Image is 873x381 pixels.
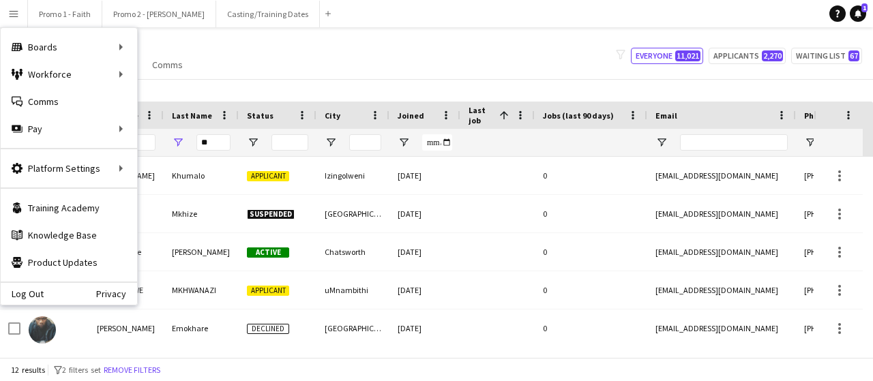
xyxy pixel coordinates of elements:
[543,110,614,121] span: Jobs (last 90 days)
[96,288,137,299] a: Privacy
[631,48,703,64] button: Everyone11,021
[762,50,783,61] span: 2,270
[247,247,289,258] span: Active
[316,309,389,347] div: [GEOGRAPHIC_DATA]
[164,233,239,271] div: [PERSON_NAME]
[861,3,868,12] span: 1
[216,1,320,27] button: Casting/Training Dates
[1,155,137,182] div: Platform Settings
[62,365,101,375] span: 2 filters set
[469,105,494,125] span: Last job
[316,271,389,309] div: uMnambithi
[1,33,137,61] div: Boards
[101,363,163,378] button: Remove filters
[1,249,137,276] a: Product Updates
[389,157,460,194] div: [DATE]
[247,136,259,149] button: Open Filter Menu
[121,134,156,151] input: First Name Filter Input
[325,136,337,149] button: Open Filter Menu
[647,233,796,271] div: [EMAIL_ADDRESS][DOMAIN_NAME]
[389,233,460,271] div: [DATE]
[325,110,340,121] span: City
[29,316,56,344] img: Samuel Emokhare
[1,61,137,88] div: Workforce
[147,56,188,74] a: Comms
[389,271,460,309] div: [DATE]
[804,110,828,121] span: Phone
[848,50,859,61] span: 67
[349,134,381,151] input: City Filter Input
[647,157,796,194] div: [EMAIL_ADDRESS][DOMAIN_NAME]
[647,271,796,309] div: [EMAIL_ADDRESS][DOMAIN_NAME]
[535,195,647,232] div: 0
[680,134,788,151] input: Email Filter Input
[398,110,424,121] span: Joined
[647,195,796,232] div: [EMAIL_ADDRESS][DOMAIN_NAME]
[102,1,216,27] button: Promo 2 - [PERSON_NAME]
[1,194,137,222] a: Training Academy
[247,209,295,219] span: Suspended
[422,134,452,151] input: Joined Filter Input
[89,309,164,347] div: [PERSON_NAME]
[164,271,239,309] div: MKHWANAZI
[164,157,239,194] div: Khumalo
[709,48,786,64] button: Applicants2,270
[247,110,273,121] span: Status
[398,136,410,149] button: Open Filter Menu
[655,136,668,149] button: Open Filter Menu
[316,195,389,232] div: [GEOGRAPHIC_DATA]
[172,110,212,121] span: Last Name
[535,271,647,309] div: 0
[655,110,677,121] span: Email
[1,288,44,299] a: Log Out
[196,134,231,151] input: Last Name Filter Input
[791,48,862,64] button: Waiting list67
[28,1,102,27] button: Promo 1 - Faith
[535,233,647,271] div: 0
[535,309,647,347] div: 0
[247,171,289,181] span: Applicant
[850,5,866,22] a: 1
[389,309,460,347] div: [DATE]
[172,136,184,149] button: Open Filter Menu
[389,195,460,232] div: [DATE]
[535,157,647,194] div: 0
[152,59,183,71] span: Comms
[164,195,239,232] div: Mkhize
[1,88,137,115] a: Comms
[804,136,816,149] button: Open Filter Menu
[647,309,796,347] div: [EMAIL_ADDRESS][DOMAIN_NAME]
[247,286,289,296] span: Applicant
[316,157,389,194] div: Izingolweni
[316,233,389,271] div: Chatsworth
[247,324,289,334] span: Declined
[271,134,308,151] input: Status Filter Input
[1,222,137,249] a: Knowledge Base
[164,309,239,347] div: Emokhare
[1,115,137,142] div: Pay
[675,50,700,61] span: 11,021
